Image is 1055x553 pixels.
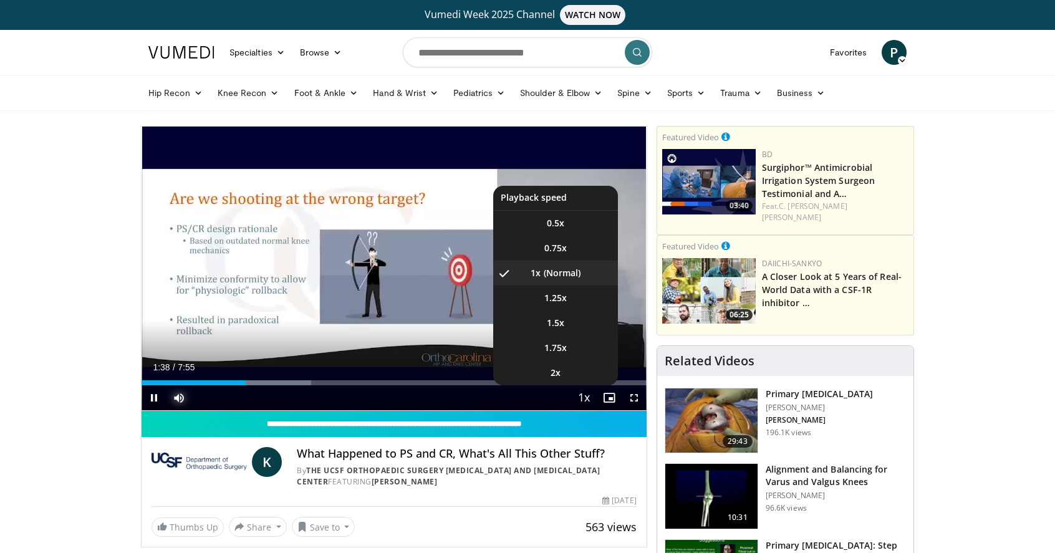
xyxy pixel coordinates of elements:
span: 1.5x [547,317,564,329]
img: The UCSF Orthopaedic Surgery Arthritis and Joint Replacement Center [152,447,247,477]
a: Daiichi-Sankyo [762,258,822,269]
a: Hand & Wrist [365,80,446,105]
a: Trauma [713,80,769,105]
a: Spine [610,80,659,105]
button: Save to [292,517,355,537]
span: 7:55 [178,362,195,372]
span: 1.25x [544,292,567,304]
span: 06:25 [726,309,753,320]
div: Feat. [762,201,908,223]
img: 297061_3.png.150x105_q85_crop-smart_upscale.jpg [665,388,758,453]
button: Enable picture-in-picture mode [597,385,622,410]
a: Specialties [222,40,292,65]
div: Progress Bar [142,380,647,385]
h3: Alignment and Balancing for Varus and Valgus Knees [766,463,906,488]
a: 03:40 [662,149,756,214]
div: By FEATURING [297,465,636,488]
button: Pause [142,385,166,410]
button: Share [229,517,287,537]
h3: Primary [MEDICAL_DATA] [766,388,873,400]
a: Shoulder & Elbow [513,80,610,105]
span: WATCH NOW [560,5,626,25]
a: Foot & Ankle [287,80,366,105]
a: A Closer Look at 5 Years of Real-World Data with a CSF-1R inhibitor … [762,271,902,309]
a: Favorites [822,40,874,65]
span: 563 views [585,519,637,534]
a: Sports [660,80,713,105]
a: BD [762,149,773,160]
img: 93c22cae-14d1-47f0-9e4a-a244e824b022.png.150x105_q85_crop-smart_upscale.jpg [662,258,756,324]
span: / [173,362,175,372]
span: 0.5x [547,217,564,229]
span: 2x [551,367,561,379]
a: [PERSON_NAME] [372,476,438,487]
small: Featured Video [662,241,719,252]
span: 03:40 [726,200,753,211]
img: 38523_0000_3.png.150x105_q85_crop-smart_upscale.jpg [665,464,758,529]
span: 29:43 [723,435,753,448]
a: 10:31 Alignment and Balancing for Varus and Valgus Knees [PERSON_NAME] 96.6K views [665,463,906,529]
video-js: Video Player [142,127,647,411]
img: 70422da6-974a-44ac-bf9d-78c82a89d891.150x105_q85_crop-smart_upscale.jpg [662,149,756,214]
a: The UCSF Orthopaedic Surgery [MEDICAL_DATA] and [MEDICAL_DATA] Center [297,465,600,487]
a: P [882,40,907,65]
button: Playback Rate [572,385,597,410]
p: 196.1K views [766,428,811,438]
a: Surgiphor™ Antimicrobial Irrigation System Surgeon Testimonial and A… [762,161,875,200]
h4: Related Videos [665,353,754,368]
a: Thumbs Up [152,517,224,537]
span: 1:38 [153,362,170,372]
span: 10:31 [723,511,753,524]
a: 29:43 Primary [MEDICAL_DATA] [PERSON_NAME] [PERSON_NAME] 196.1K views [665,388,906,454]
a: Vumedi Week 2025 ChannelWATCH NOW [150,5,905,25]
p: [PERSON_NAME] [766,403,873,413]
p: [PERSON_NAME] [766,491,906,501]
div: [DATE] [602,495,636,506]
a: Browse [292,40,350,65]
small: Featured Video [662,132,719,143]
h4: What Happened to PS and CR, What's All This Other Stuff? [297,447,636,461]
p: 96.6K views [766,503,807,513]
a: Business [769,80,833,105]
input: Search topics, interventions [403,37,652,67]
button: Fullscreen [622,385,647,410]
span: 0.75x [544,242,567,254]
img: VuMedi Logo [148,46,214,59]
a: Hip Recon [141,80,210,105]
a: 06:25 [662,258,756,324]
a: C. [PERSON_NAME] [PERSON_NAME] [762,201,847,223]
button: Mute [166,385,191,410]
p: [PERSON_NAME] [766,415,873,425]
span: 1x [531,267,541,279]
span: 1.75x [544,342,567,354]
a: Knee Recon [210,80,287,105]
a: Pediatrics [446,80,513,105]
a: K [252,447,282,477]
